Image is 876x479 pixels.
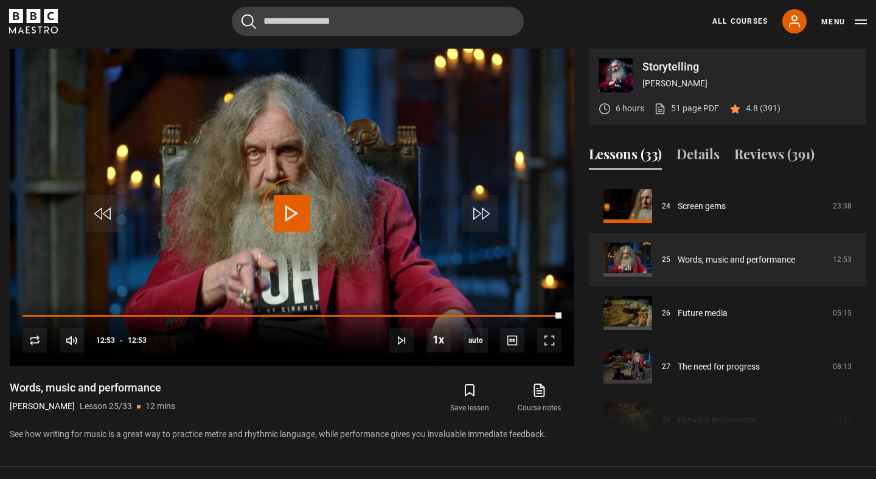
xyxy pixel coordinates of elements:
[145,400,175,413] p: 12 mins
[537,328,561,353] button: Fullscreen
[9,9,58,33] svg: BBC Maestro
[23,328,47,353] button: Replay
[464,328,488,353] div: Current quality: 720p
[10,400,75,413] p: [PERSON_NAME]
[642,61,857,72] p: Storytelling
[389,328,414,353] button: Next Lesson
[616,102,644,115] p: 6 hours
[678,307,728,320] a: Future media
[232,7,524,36] input: Search
[678,253,795,266] a: Words, music and performance
[60,328,84,353] button: Mute
[678,200,726,213] a: Screen gems
[426,328,451,352] button: Playback Rate
[96,329,115,351] span: 12:53
[676,144,720,170] button: Details
[589,144,662,170] button: Lessons (33)
[23,315,561,317] div: Progress Bar
[10,381,175,395] h1: Words, music and performance
[821,16,867,28] button: Toggle navigation
[464,328,488,353] span: auto
[678,360,760,373] a: The need for progress
[712,16,768,27] a: All Courses
[10,428,574,441] p: See how writing for music is a great way to practice metre and rhythmic language, while performan...
[734,144,815,170] button: Reviews (391)
[10,49,574,366] video-js: Video Player
[642,77,857,90] p: [PERSON_NAME]
[435,381,504,416] button: Save lesson
[242,14,256,29] button: Submit the search query
[128,329,147,351] span: 12:53
[80,400,132,413] p: Lesson 25/33
[654,102,719,115] a: 51 page PDF
[746,102,780,115] p: 4.8 (391)
[500,328,524,353] button: Captions
[505,381,574,416] a: Course notes
[120,336,123,345] span: -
